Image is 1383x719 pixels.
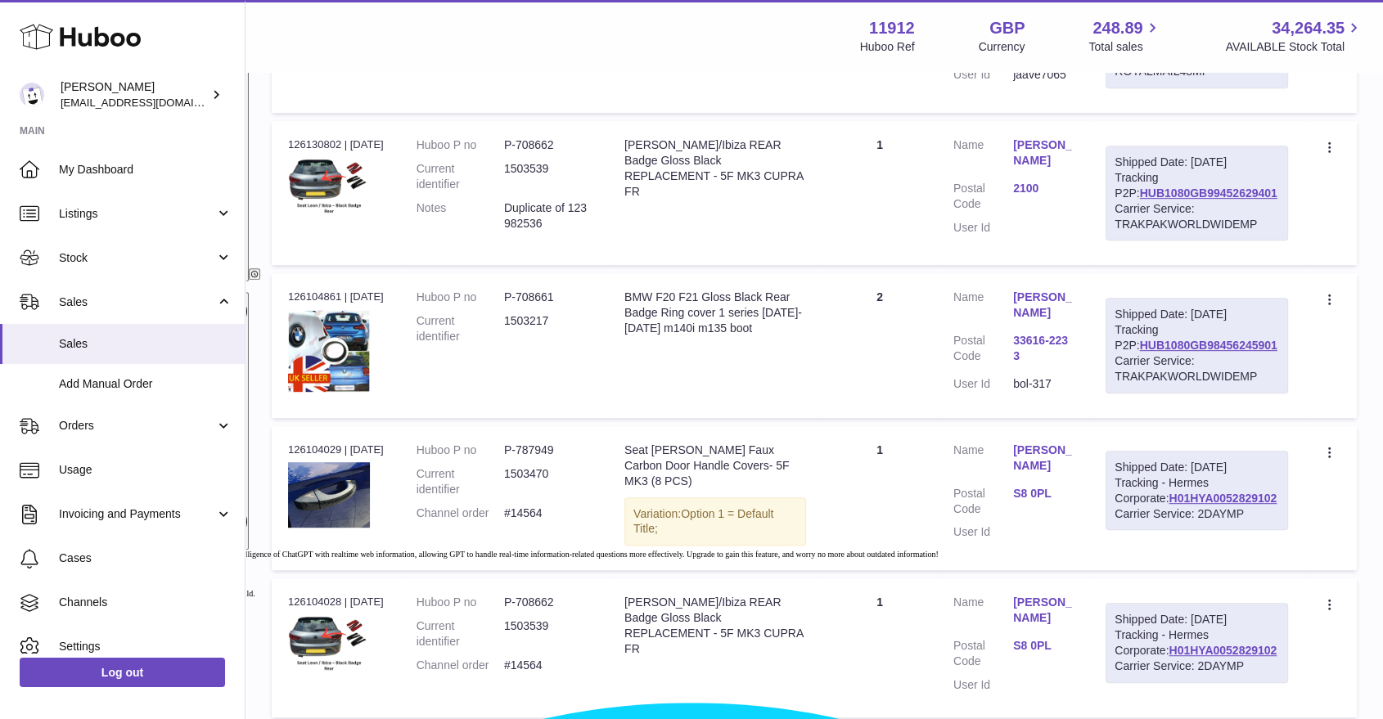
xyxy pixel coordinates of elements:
[822,578,937,717] td: 1
[288,443,384,457] div: 126104029 | [DATE]
[1169,644,1277,657] a: H01HYA0052829102
[1013,443,1073,474] a: [PERSON_NAME]
[624,497,806,546] div: Variation:
[288,595,384,609] div: 126104028 | [DATE]
[1013,333,1073,364] a: 33616-2233
[59,250,215,266] span: Stock
[1115,506,1279,522] div: Carrier Service: 2DAYMP
[288,462,370,528] img: 20210721_194533.jpg
[504,506,592,521] dd: #14564
[953,638,1013,669] dt: Postal Code
[1225,17,1363,55] a: 34,264.35 AVAILABLE Stock Total
[1115,353,1279,384] div: Carrier Service: TRAKPAKWORLDWIDEMP
[1106,146,1288,240] div: Tracking P2P:
[624,290,806,336] div: BMW F20 F21 Gloss Black Rear Badge Ring cover 1 series [DATE]-[DATE] m140i m135 boot
[504,443,592,458] dd: P-787949
[504,313,592,344] dd: 1503217
[59,162,232,178] span: My Dashboard
[979,39,1025,55] div: Currency
[953,290,1013,325] dt: Name
[1088,39,1161,55] span: Total sales
[59,418,215,434] span: Orders
[953,677,1013,693] dt: User Id
[504,595,592,610] dd: P-708662
[1115,307,1279,322] div: Shipped Date: [DATE]
[1115,460,1279,475] div: Shipped Date: [DATE]
[288,290,384,304] div: 126104861 | [DATE]
[1272,17,1345,39] span: 34,264.35
[504,658,592,673] dd: #14564
[59,336,232,352] span: Sales
[953,486,1013,517] dt: Postal Code
[417,506,504,521] dt: Channel order
[1106,603,1288,683] div: Tracking - Hermes Corporate:
[288,615,370,676] img: $_57.PNG
[624,443,806,489] div: Seat [PERSON_NAME] Faux Carbon Door Handle Covers- 5F MK3 (8 PCS)
[1088,17,1161,55] a: 248.89 Total sales
[1225,39,1363,55] span: AVAILABLE Stock Total
[417,313,504,344] dt: Current identifier
[822,273,937,417] td: 2
[822,426,937,570] td: 1
[20,83,44,107] img: info@carbonmyride.com
[288,158,370,219] img: $_57.PNG
[822,121,937,265] td: 1
[504,200,592,231] p: Duplicate of 123982536
[1115,612,1279,627] div: Shipped Date: [DATE]
[61,79,208,110] div: [PERSON_NAME]
[59,206,215,222] span: Listings
[504,137,592,153] dd: P-708662
[624,137,806,200] div: [PERSON_NAME]/Ibiza REAR Badge Gloss Black REPLACEMENT - 5F MK3 CUPRA FR
[417,658,504,673] dt: Channel order
[953,220,1013,236] dt: User Id
[59,595,232,610] span: Channels
[1140,339,1277,352] a: HUB1080GB98456245901
[1115,155,1279,170] div: Shipped Date: [DATE]
[1106,298,1288,393] div: Tracking P2P:
[953,376,1013,392] dt: User Id
[288,310,370,392] img: $_12.JPG
[953,595,1013,630] dt: Name
[1092,17,1142,39] span: 248.89
[1115,201,1279,232] div: Carrier Service: TRAKPAKWORLDWIDEMP
[504,161,592,192] dd: 1503539
[1013,638,1073,654] a: S8 0PL
[20,658,225,687] a: Log out
[417,137,504,153] dt: Huboo P no
[869,17,915,39] strong: 11912
[59,376,232,392] span: Add Manual Order
[417,466,504,497] dt: Current identifier
[953,137,1013,173] dt: Name
[504,466,592,497] dd: 1503470
[633,507,773,536] span: Option 1 = Default Title;
[1013,67,1073,83] dd: jaave7065
[860,39,915,55] div: Huboo Ref
[953,524,1013,540] dt: User Id
[59,294,215,310] span: Sales
[417,618,504,649] dt: Current identifier
[1013,486,1073,501] a: S8 0PL
[59,550,232,566] span: Cases
[953,443,1013,478] dt: Name
[1013,376,1073,392] dd: bol-317
[504,290,592,305] dd: P-708661
[417,443,504,458] dt: Huboo P no
[624,595,806,657] div: [PERSON_NAME]/Ibiza REAR Badge Gloss Black REPLACEMENT - 5F MK3 CUPRA FR
[1140,186,1277,200] a: HUB1080GB99452629401
[59,462,232,478] span: Usage
[288,137,384,152] div: 126130802 | [DATE]
[61,96,241,109] span: [EMAIL_ADDRESS][DOMAIN_NAME]
[59,639,232,654] span: Settings
[953,67,1013,83] dt: User Id
[1115,658,1279,674] div: Carrier Service: 2DAYMP
[1013,137,1073,169] a: [PERSON_NAME]
[504,618,592,649] dd: 1503539
[417,595,504,610] dt: Huboo P no
[1013,595,1073,626] a: [PERSON_NAME]
[953,181,1013,212] dt: Postal Code
[1013,290,1073,321] a: [PERSON_NAME]
[953,333,1013,368] dt: Postal Code
[989,17,1025,39] strong: GBP
[417,290,504,305] dt: Huboo P no
[1013,181,1073,196] a: 2100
